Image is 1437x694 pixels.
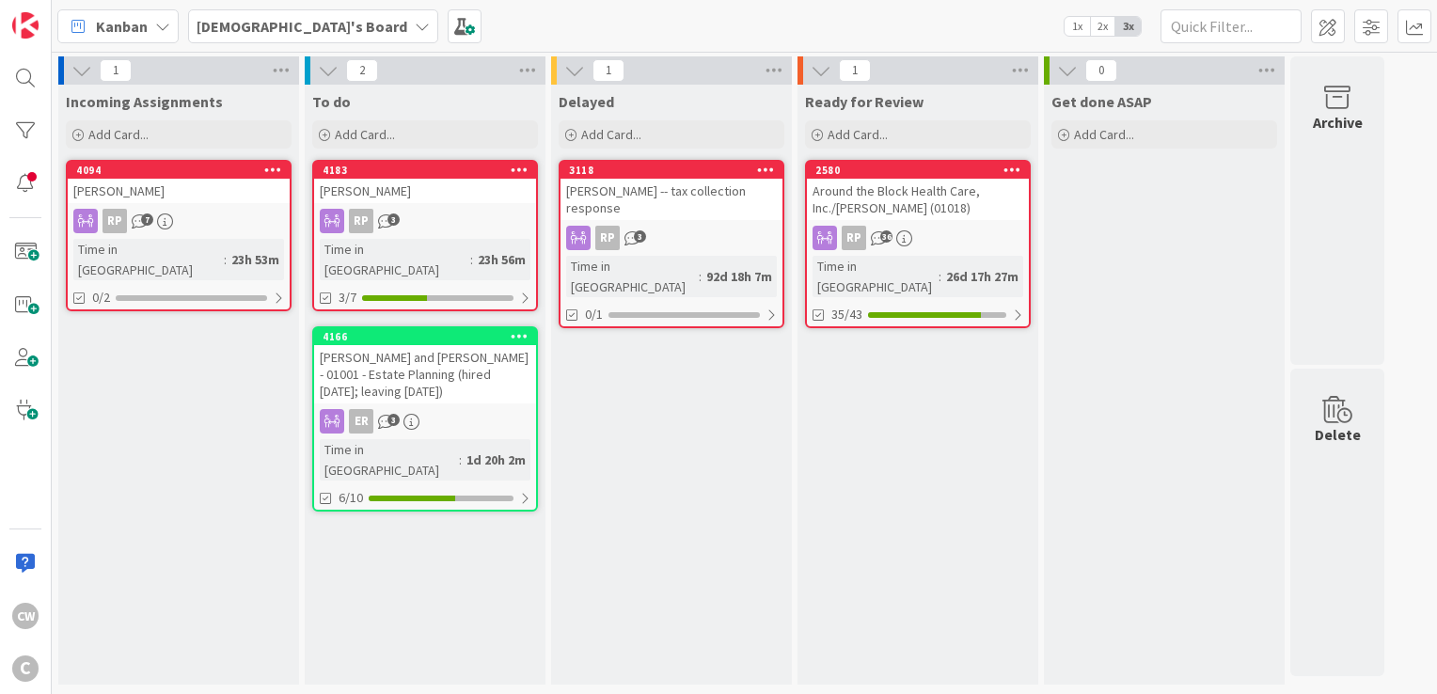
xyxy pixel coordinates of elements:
span: 1x [1065,17,1090,36]
div: Time in [GEOGRAPHIC_DATA] [320,239,470,280]
span: : [470,249,473,270]
div: 3118 [569,164,782,177]
div: RP [103,209,127,233]
span: 1 [592,59,624,82]
div: ER [349,409,373,434]
span: 0/1 [585,305,603,324]
span: Add Card... [828,126,888,143]
div: Time in [GEOGRAPHIC_DATA] [813,256,939,297]
div: [PERSON_NAME] and [PERSON_NAME] - 01001 - Estate Planning (hired [DATE]; leaving [DATE]) [314,345,536,403]
span: : [224,249,227,270]
span: 7 [141,213,153,226]
div: RP [68,209,290,233]
div: Time in [GEOGRAPHIC_DATA] [566,256,699,297]
div: 4094[PERSON_NAME] [68,162,290,203]
div: 92d 18h 7m [702,266,777,287]
span: 1 [100,59,132,82]
div: 4166 [323,330,536,343]
span: 3/7 [339,288,356,308]
div: 4183 [323,164,536,177]
span: 3x [1115,17,1141,36]
div: Archive [1313,111,1363,134]
span: Delayed [559,92,614,111]
div: 23h 53m [227,249,284,270]
span: To do [312,92,351,111]
div: RP [314,209,536,233]
div: 4094 [68,162,290,179]
div: RP [349,209,373,233]
div: 2580Around the Block Health Care, Inc./[PERSON_NAME] (01018) [807,162,1029,220]
span: 3 [387,213,400,226]
span: 3 [387,414,400,426]
div: C [12,655,39,682]
span: 36 [880,230,892,243]
span: Add Card... [335,126,395,143]
div: Delete [1315,423,1361,446]
span: 3 [634,230,646,243]
div: [PERSON_NAME] [68,179,290,203]
div: 26d 17h 27m [941,266,1023,287]
div: Time in [GEOGRAPHIC_DATA] [320,439,459,481]
span: Add Card... [1074,126,1134,143]
span: 1 [839,59,871,82]
span: Kanban [96,15,148,38]
span: 35/43 [831,305,862,324]
div: 4183[PERSON_NAME] [314,162,536,203]
span: : [459,450,462,470]
div: ER [314,409,536,434]
div: 4183 [314,162,536,179]
span: 0/2 [92,288,110,308]
span: 6/10 [339,488,363,508]
span: Incoming Assignments [66,92,223,111]
span: Add Card... [88,126,149,143]
span: : [699,266,702,287]
div: 4166[PERSON_NAME] and [PERSON_NAME] - 01001 - Estate Planning (hired [DATE]; leaving [DATE]) [314,328,536,403]
div: Around the Block Health Care, Inc./[PERSON_NAME] (01018) [807,179,1029,220]
span: 0 [1085,59,1117,82]
span: Ready for Review [805,92,924,111]
div: RP [595,226,620,250]
span: Add Card... [581,126,641,143]
div: RP [842,226,866,250]
div: 3118 [561,162,782,179]
span: Get done ASAP [1051,92,1152,111]
span: 2 [346,59,378,82]
input: Quick Filter... [1161,9,1302,43]
div: Time in [GEOGRAPHIC_DATA] [73,239,224,280]
div: 4094 [76,164,290,177]
div: RP [807,226,1029,250]
div: CW [12,603,39,629]
div: 4166 [314,328,536,345]
span: 2x [1090,17,1115,36]
b: [DEMOGRAPHIC_DATA]'s Board [197,17,407,36]
div: 1d 20h 2m [462,450,530,470]
div: RP [561,226,782,250]
img: Visit kanbanzone.com [12,12,39,39]
div: 23h 56m [473,249,530,270]
div: 2580 [807,162,1029,179]
div: [PERSON_NAME] -- tax collection response [561,179,782,220]
div: 2580 [815,164,1029,177]
div: 3118[PERSON_NAME] -- tax collection response [561,162,782,220]
span: : [939,266,941,287]
div: [PERSON_NAME] [314,179,536,203]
